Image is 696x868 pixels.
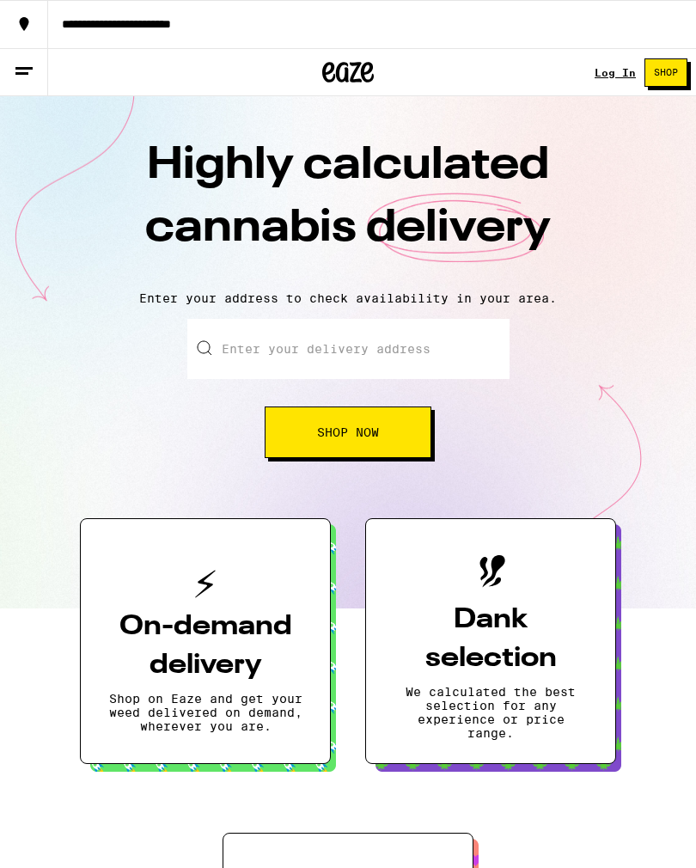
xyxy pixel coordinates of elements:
[636,58,696,87] a: Shop
[108,608,302,685] h3: On-demand delivery
[108,692,302,733] p: Shop on Eaze and get your weed delivered on demand, wherever you are.
[265,406,431,458] button: Shop Now
[394,601,588,678] h3: Dank selection
[187,319,510,379] input: Enter your delivery address
[394,685,588,740] p: We calculated the best selection for any experience or price range.
[80,518,331,764] button: On-demand deliveryShop on Eaze and get your weed delivered on demand, wherever you are.
[17,291,679,305] p: Enter your address to check availability in your area.
[595,67,636,78] a: Log In
[47,135,649,278] h1: Highly calculated cannabis delivery
[644,58,687,87] button: Shop
[317,426,379,438] span: Shop Now
[654,68,678,77] span: Shop
[365,518,616,764] button: Dank selectionWe calculated the best selection for any experience or price range.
